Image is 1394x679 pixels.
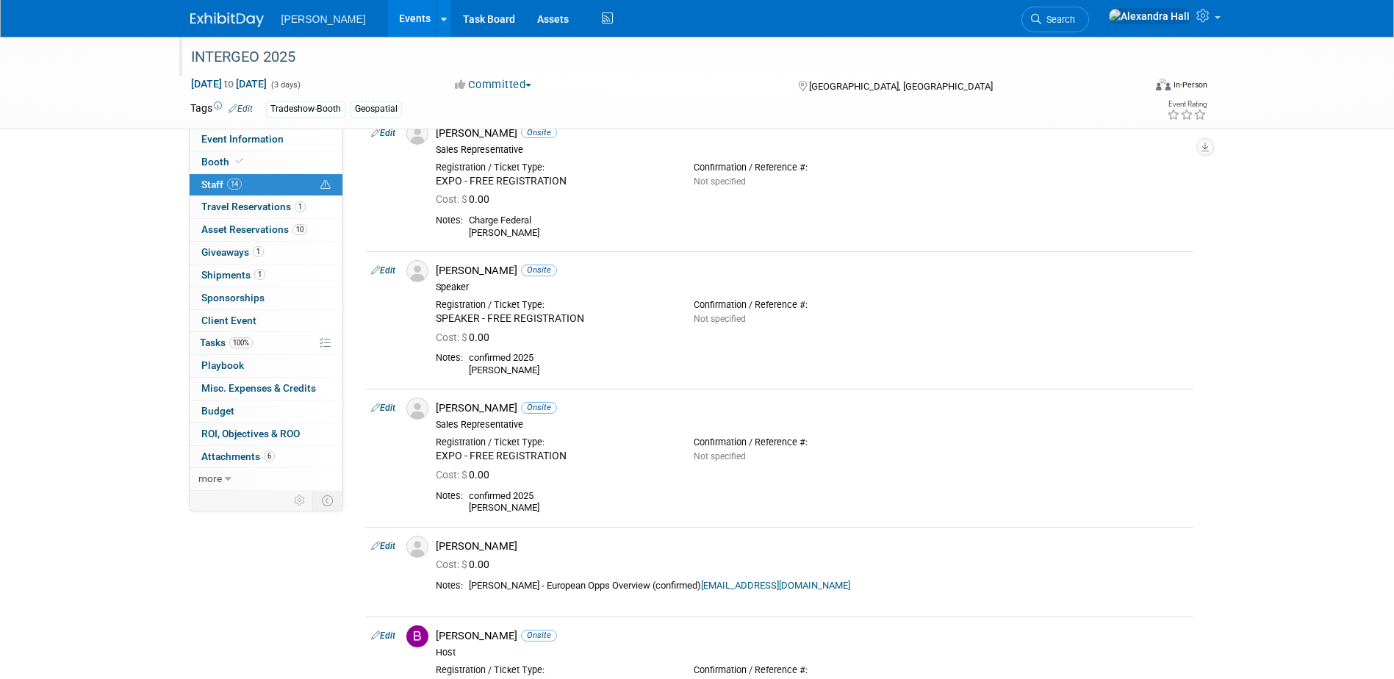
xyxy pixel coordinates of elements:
span: 14 [227,179,242,190]
a: more [190,468,342,490]
img: ExhibitDay [190,12,264,27]
div: [PERSON_NAME] - European Opps Overview (confirmed) [469,580,1188,604]
span: Not specified [694,314,746,324]
span: Travel Reservations [201,201,306,212]
a: Shipments1 [190,265,342,287]
a: Misc. Expenses & Credits [190,378,342,400]
span: Budget [201,405,234,417]
div: Event Rating [1167,101,1207,108]
a: Edit [371,403,395,413]
span: Attachments [201,450,275,462]
span: 0.00 [436,469,495,481]
span: 0.00 [436,558,495,570]
span: Booth [201,156,246,168]
div: Host [436,647,1188,658]
div: Confirmation / Reference #: [694,664,930,676]
div: Notes: [436,490,463,502]
span: Cost: $ [436,193,469,205]
span: 0.00 [436,331,495,343]
a: ROI, Objectives & ROO [190,423,342,445]
span: Search [1041,14,1075,25]
div: Registration / Ticket Type: [436,299,672,311]
span: 6 [264,450,275,461]
div: [PERSON_NAME] [436,126,1188,140]
span: Onsite [521,127,557,138]
span: Cost: $ [436,469,469,481]
span: Asset Reservations [201,223,307,235]
div: Notes: [436,352,463,364]
a: Sponsorships [190,287,342,309]
a: Playbook [190,355,342,377]
div: [PERSON_NAME] [436,629,1188,643]
div: [PERSON_NAME] [436,401,1188,415]
div: In-Person [1173,79,1207,90]
span: (3 days) [270,80,301,90]
div: Charge Federal [PERSON_NAME] [469,215,1188,239]
img: B.jpg [406,625,428,647]
div: [PERSON_NAME] [436,264,1188,278]
span: Misc. Expenses & Credits [201,382,316,394]
div: Confirmation / Reference #: [694,436,930,448]
img: Alexandra Hall [1108,8,1190,24]
a: Edit [371,128,395,138]
img: Associate-Profile-5.png [406,260,428,282]
span: Giveaways [201,246,264,258]
a: Event Information [190,129,342,151]
img: Associate-Profile-5.png [406,536,428,558]
span: Cost: $ [436,331,469,343]
div: Confirmation / Reference #: [694,299,930,311]
a: Edit [371,630,395,641]
div: Sales Representative [436,144,1188,156]
div: Registration / Ticket Type: [436,436,672,448]
span: Onsite [521,630,557,641]
a: Edit [371,541,395,551]
img: Associate-Profile-5.png [406,123,428,145]
div: Notes: [436,215,463,226]
span: 1 [253,246,264,257]
span: [GEOGRAPHIC_DATA], [GEOGRAPHIC_DATA] [809,81,993,92]
div: SPEAKER - FREE REGISTRATION [436,312,672,326]
div: Notes: [436,580,463,592]
span: to [222,78,236,90]
a: Asset Reservations10 [190,219,342,241]
span: Potential Scheduling Conflict -- at least one attendee is tagged in another overlapping event. [320,179,331,192]
div: Tradeshow-Booth [266,101,345,117]
a: Budget [190,400,342,423]
div: Confirmation / Reference #: [694,162,930,173]
span: 100% [229,337,253,348]
i: Booth reservation complete [236,157,243,165]
td: Tags [190,101,253,118]
div: EXPO - FREE REGISTRATION [436,175,672,188]
a: Booth [190,151,342,173]
span: Event Information [201,133,284,145]
span: 1 [254,269,265,280]
span: ROI, Objectives & ROO [201,428,300,439]
span: Staff [201,179,242,190]
span: Sponsorships [201,292,265,303]
div: [PERSON_NAME] [436,539,1188,553]
span: Shipments [201,269,265,281]
span: Not specified [694,176,746,187]
img: Associate-Profile-5.png [406,398,428,420]
td: Toggle Event Tabs [312,491,342,510]
span: Cost: $ [436,558,469,570]
td: Personalize Event Tab Strip [287,491,313,510]
a: Tasks100% [190,332,342,354]
div: Sales Representative [436,419,1188,431]
span: 10 [292,224,307,235]
span: 1 [295,201,306,212]
div: Speaker [436,281,1188,293]
div: INTERGEO 2025 [186,44,1121,71]
div: EXPO - FREE REGISTRATION [436,450,672,463]
span: 0.00 [436,193,495,205]
a: Edit [229,104,253,114]
span: [PERSON_NAME] [281,13,366,25]
a: Edit [371,265,395,276]
span: Onsite [521,265,557,276]
span: Playbook [201,359,244,371]
div: confirmed 2025 [PERSON_NAME] [469,352,1188,376]
span: Onsite [521,402,557,413]
span: Client Event [201,315,256,326]
a: [EMAIL_ADDRESS][DOMAIN_NAME] [701,580,850,591]
div: confirmed 2025 [PERSON_NAME] [469,490,1188,514]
